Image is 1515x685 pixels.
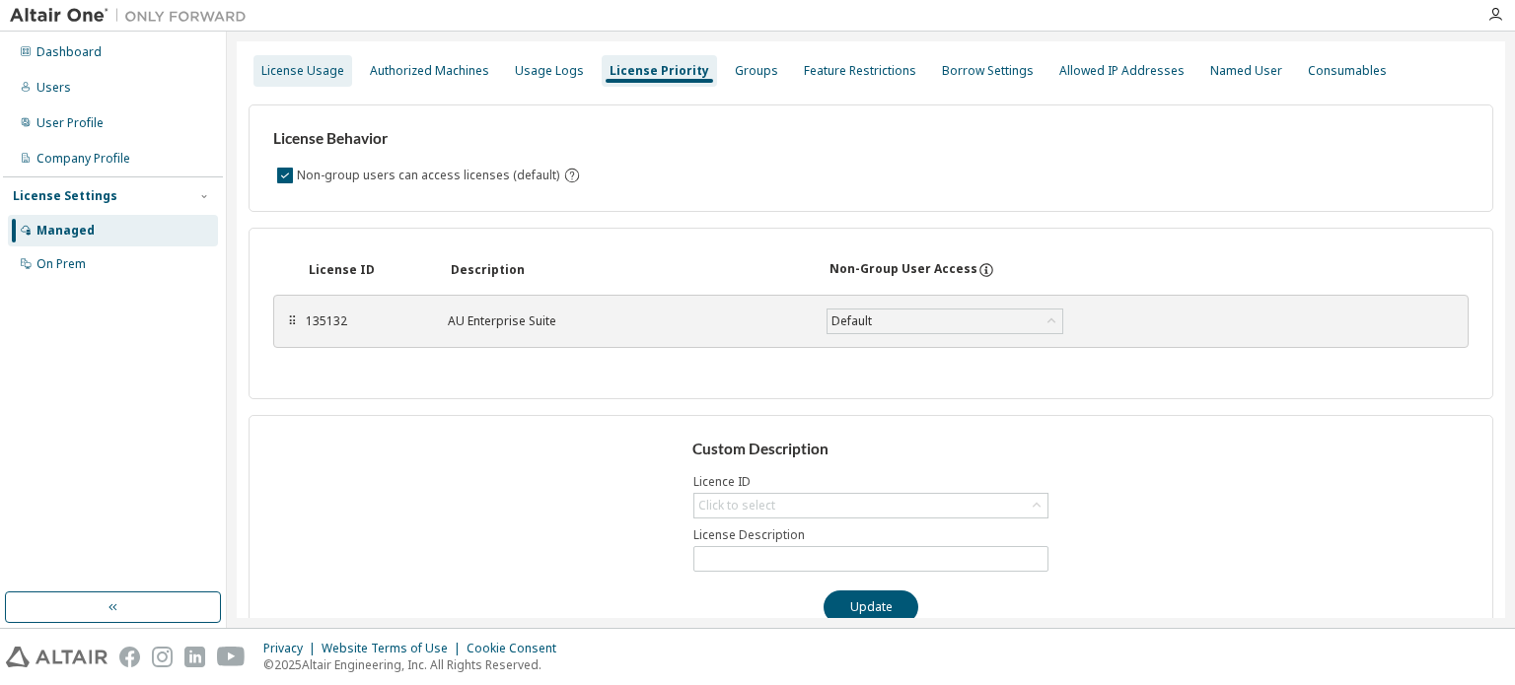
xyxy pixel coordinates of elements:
div: Usage Logs [515,63,584,79]
h3: License Behavior [273,129,578,149]
img: Altair One [10,6,256,26]
img: instagram.svg [152,647,173,667]
div: License Usage [261,63,344,79]
img: altair_logo.svg [6,647,108,667]
div: Groups [735,63,778,79]
img: linkedin.svg [184,647,205,667]
div: Non-Group User Access [830,261,977,279]
div: Website Terms of Use [322,641,467,656]
div: Borrow Settings [942,63,1034,79]
div: AU Enterprise Suite [448,313,803,329]
div: Cookie Consent [467,641,568,656]
h3: Custom Description [692,440,1050,459]
div: On Prem [36,256,86,272]
div: License ID [309,262,427,278]
div: Click to select [698,498,775,514]
div: Users [36,80,71,96]
div: Dashboard [36,44,102,60]
div: Privacy [263,641,322,656]
div: Authorized Machines [370,63,489,79]
label: Non-group users can access licenses (default) [297,164,563,187]
div: Feature Restrictions [804,63,916,79]
div: Description [451,262,806,278]
svg: By default any user not assigned to any group can access any license. Turn this setting off to di... [563,167,581,184]
div: User Profile [36,115,104,131]
div: Company Profile [36,151,130,167]
div: Default [828,309,1062,333]
div: License Priority [610,63,709,79]
div: ⠿ [286,313,298,329]
label: License Description [693,527,1048,543]
button: Update [824,590,918,624]
div: Managed [36,223,95,239]
div: Click to select [694,494,1047,517]
div: Default [829,310,875,332]
div: Named User [1210,63,1282,79]
div: 135132 [306,313,424,329]
div: Allowed IP Addresses [1059,63,1185,79]
img: youtube.svg [217,647,246,667]
label: Licence ID [693,474,1048,490]
div: License Settings [13,188,117,204]
div: Consumables [1308,63,1387,79]
img: facebook.svg [119,647,140,667]
p: © 2025 Altair Engineering, Inc. All Rights Reserved. [263,656,568,673]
